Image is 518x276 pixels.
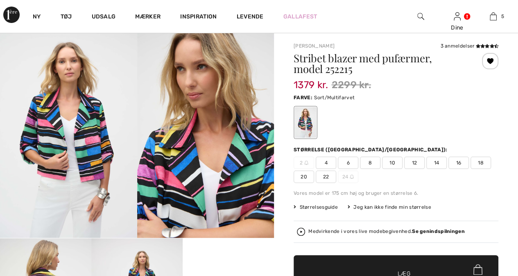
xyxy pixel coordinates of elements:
img: søg på hjemmesiden [417,11,424,21]
font: 3 anmeldelser [440,43,475,49]
a: Udsalg [92,13,116,22]
img: ring-m.svg [350,175,354,179]
font: Sort/Multifarvet [314,95,355,100]
font: Dine [451,24,464,31]
font: Udsalg [92,13,116,20]
font: 4 [324,160,327,166]
font: 6 [346,160,349,166]
font: 10 [389,160,395,166]
img: Bag.svg [473,264,482,275]
a: Mærker [135,13,161,22]
font: 12 [412,160,417,166]
font: Inspiration [180,13,217,20]
font: Se genindspilningen [412,228,465,234]
font: 22 [323,174,329,180]
font: Størrelsesguide [299,204,338,210]
div: Sort/Multifarvet [295,107,316,138]
img: Se genudsendelsen [297,228,305,236]
font: 20 [301,174,307,180]
font: Gallafest [283,13,317,20]
img: Mine oplysninger [454,11,461,21]
a: Tøj [61,13,72,22]
font: 14 [434,160,439,166]
font: 8 [369,160,372,166]
font: 5 [501,14,504,19]
img: 1ère Avenue [3,7,20,23]
a: 5 [475,11,511,21]
a: Gallafest [283,12,317,21]
img: Stribet blazer med pufærmer, model 252215. 2 [137,32,274,238]
font: Medvirkende i vores live modebegivenhed. [308,228,412,234]
font: 2 [299,160,302,166]
font: 1379 kr. [294,79,328,91]
a: Log ind [454,12,461,20]
font: Mærker [135,13,161,20]
font: Farve: [294,95,312,100]
font: Tøj [61,13,72,20]
a: Levende [236,12,263,21]
font: Jeg kan ikke finde min størrelse [353,204,431,210]
font: Størrelse ([GEOGRAPHIC_DATA]/[GEOGRAPHIC_DATA]): [294,147,447,153]
img: Min taske [490,11,497,21]
a: [PERSON_NAME] [294,43,335,49]
font: 16 [456,160,461,166]
a: Ny [33,13,41,22]
font: 2299 kr. [331,79,371,91]
font: Levende [236,13,263,20]
font: Stribet blazer med pufærmer, model 252215 [294,51,432,76]
font: Ny [33,13,41,20]
font: 24 [342,174,348,180]
font: Vores model er 175 cm høj og bruger en størrelse 6. [294,190,418,196]
img: ring-m.svg [304,161,308,165]
font: 18 [478,160,484,166]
